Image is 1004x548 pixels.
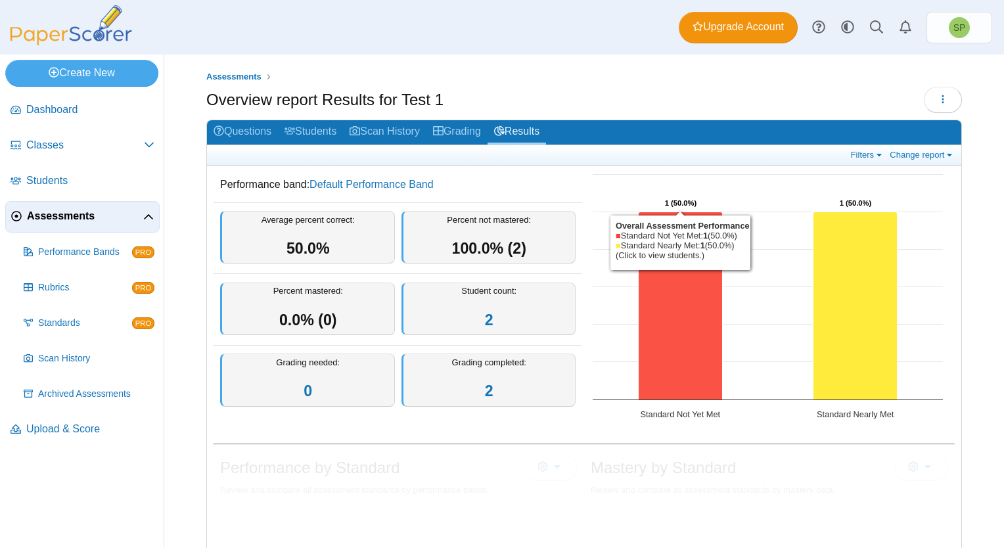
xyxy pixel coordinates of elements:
span: Assessments [206,72,262,81]
a: Results [488,120,546,145]
path: Standard Not Yet Met, 1. Overall Assessment Performance. [639,212,723,400]
span: Archived Assessments [38,388,154,401]
span: Rubrics [38,281,132,294]
span: Students [26,173,154,188]
a: Dashboard [5,95,160,126]
text: Standard Not Yet Met [640,409,720,419]
a: 2 [485,311,493,329]
img: PaperScorer [5,5,137,45]
div: Percent not mastered: [401,211,576,264]
div: Average percent correct: [220,211,395,264]
path: Standard Nearly Met, 1. Overall Assessment Performance. [813,212,898,400]
a: Default Performance Band [309,179,434,190]
div: Grading needed: [220,354,395,407]
a: Archived Assessments [18,378,160,410]
span: Scan History [38,352,154,365]
text: Standard Nearly Met [817,409,894,419]
a: Rubrics PRO [18,272,160,304]
span: Assessments [27,209,143,223]
a: Scan History [343,120,426,145]
span: 100.0% (2) [452,240,526,257]
span: Performance Bands [38,246,132,259]
a: PaperScorer [5,36,137,47]
span: PRO [132,317,154,329]
a: Grading [426,120,488,145]
a: Filters [848,149,888,160]
a: Scan History [18,343,160,375]
span: Upgrade Account [693,20,784,34]
span: Slavi Petkov [949,17,970,38]
a: Classes [5,130,160,162]
h1: Overview report Results for Test 1 [206,89,444,111]
text: 1 (50.0%) [665,199,697,207]
a: Upload & Score [5,414,160,445]
a: Create New [5,60,158,86]
span: Slavi Petkov [953,23,966,32]
span: Standards [38,317,132,330]
span: Classes [26,138,144,152]
svg: Interactive chart [586,168,949,430]
a: Upgrade Account [679,12,798,43]
a: Students [5,166,160,197]
div: Percent mastered: [220,283,395,336]
text: 1 (50.0%) [840,199,872,207]
span: 0.0% (0) [279,311,337,329]
span: Dashboard [26,103,154,117]
div: Grading completed: [401,354,576,407]
a: Questions [207,120,278,145]
dd: Performance band: [214,168,582,202]
a: Standards PRO [18,308,160,339]
a: Change report [886,149,958,160]
a: Slavi Petkov [926,12,992,43]
a: Assessments [203,69,265,85]
span: Upload & Score [26,422,154,436]
a: 0 [304,382,312,400]
div: Student count: [401,283,576,336]
div: Chart. Highcharts interactive chart. [586,168,955,430]
a: Students [278,120,343,145]
span: 50.0% [286,240,330,257]
a: Assessments [5,201,160,233]
a: 2 [485,382,493,400]
a: Performance Bands PRO [18,237,160,268]
span: PRO [132,246,154,258]
span: PRO [132,282,154,294]
a: Alerts [891,13,920,42]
